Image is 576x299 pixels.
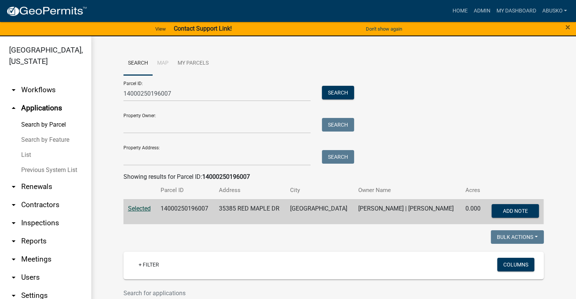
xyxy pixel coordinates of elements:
[152,23,169,35] a: View
[123,51,153,76] a: Search
[539,4,570,18] a: abusko
[322,118,354,132] button: Search
[156,199,214,224] td: 14000250196007
[322,86,354,99] button: Search
[363,23,405,35] button: Don't show again
[286,181,354,199] th: City
[470,4,493,18] a: Admin
[493,4,539,18] a: My Dashboard
[9,218,18,228] i: arrow_drop_down
[9,200,18,209] i: arrow_drop_down
[286,199,354,224] td: [GEOGRAPHIC_DATA]
[9,104,18,113] i: arrow_drop_up
[492,204,539,218] button: Add Note
[354,199,461,224] td: [PERSON_NAME] | [PERSON_NAME]
[354,181,461,199] th: Owner Name
[9,255,18,264] i: arrow_drop_down
[156,181,214,199] th: Parcel ID
[9,85,18,95] i: arrow_drop_down
[461,181,486,199] th: Acres
[449,4,470,18] a: Home
[461,199,486,224] td: 0.000
[173,25,231,32] strong: Contact Support Link!
[9,273,18,282] i: arrow_drop_down
[202,173,250,180] strong: 14000250196007
[497,258,534,271] button: Columns
[133,258,165,271] a: + Filter
[214,199,286,224] td: 35385 RED MAPLE DR
[322,150,354,164] button: Search
[128,205,151,212] a: Selected
[565,22,570,33] span: ×
[123,172,544,181] div: Showing results for Parcel ID:
[565,23,570,32] button: Close
[173,51,213,76] a: My Parcels
[491,230,544,244] button: Bulk Actions
[214,181,286,199] th: Address
[9,237,18,246] i: arrow_drop_down
[503,208,528,214] span: Add Note
[9,182,18,191] i: arrow_drop_down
